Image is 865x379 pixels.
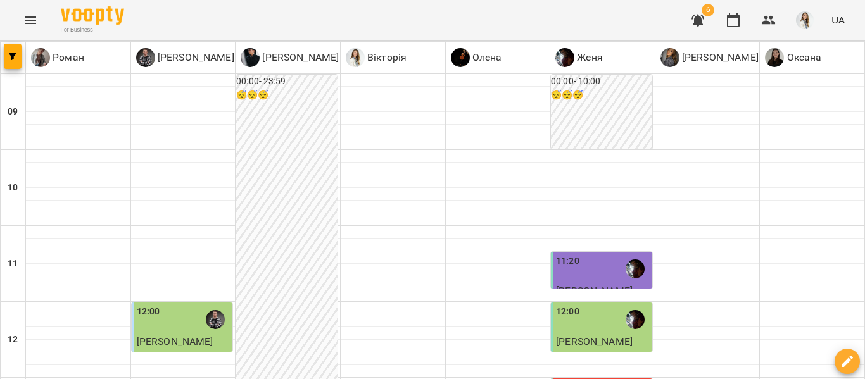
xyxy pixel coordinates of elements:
[679,50,759,65] p: [PERSON_NAME]
[556,335,633,347] span: [PERSON_NAME]
[31,48,84,67] a: Р Роман
[451,48,502,67] div: Олена
[241,48,339,67] div: Вячеслав
[50,50,84,65] p: Роман
[556,349,650,364] p: Урок 45 хв
[660,48,759,67] div: Анна
[236,89,338,103] h6: 😴😴😴
[470,50,502,65] p: Олена
[574,50,603,65] p: Женя
[765,48,821,67] a: О Оксана
[660,48,759,67] a: А [PERSON_NAME]
[365,50,407,65] p: Вікторія
[8,257,18,271] h6: 11
[346,48,407,67] a: В Вікторія
[260,50,339,65] p: [PERSON_NAME]
[346,48,365,67] img: В
[660,48,679,67] img: А
[31,48,50,67] img: Р
[765,48,784,67] img: О
[8,181,18,195] h6: 10
[206,310,225,329] img: Максим
[137,349,230,364] p: Урок 45 хв
[136,48,234,67] a: М [PERSON_NAME]
[831,13,845,27] span: UA
[765,48,821,67] div: Оксана
[556,285,633,297] span: [PERSON_NAME]
[236,75,338,89] h6: 00:00 - 23:59
[451,48,502,67] a: О Олена
[555,48,603,67] div: Женя
[796,11,814,29] img: abcb920824ed1c0b1cb573ad24907a7f.png
[626,259,645,278] img: Женя
[137,335,213,347] span: [PERSON_NAME]
[155,50,234,65] p: [PERSON_NAME]
[31,48,84,67] div: Роман
[702,4,714,16] span: 6
[15,5,46,35] button: Menu
[61,6,124,25] img: Voopty Logo
[784,50,821,65] p: Оксана
[551,75,652,89] h6: 00:00 - 10:00
[556,254,579,268] label: 11:20
[551,89,652,103] h6: 😴😴😴
[8,105,18,119] h6: 09
[626,310,645,329] img: Женя
[61,26,124,34] span: For Business
[136,48,234,67] div: Максим
[241,48,339,67] a: В [PERSON_NAME]
[136,48,155,67] img: М
[8,333,18,347] h6: 12
[346,48,407,67] div: Вікторія
[137,305,160,319] label: 12:00
[826,8,850,32] button: UA
[241,48,260,67] img: В
[555,48,603,67] a: Ж Женя
[556,305,579,319] label: 12:00
[555,48,574,67] img: Ж
[451,48,470,67] img: О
